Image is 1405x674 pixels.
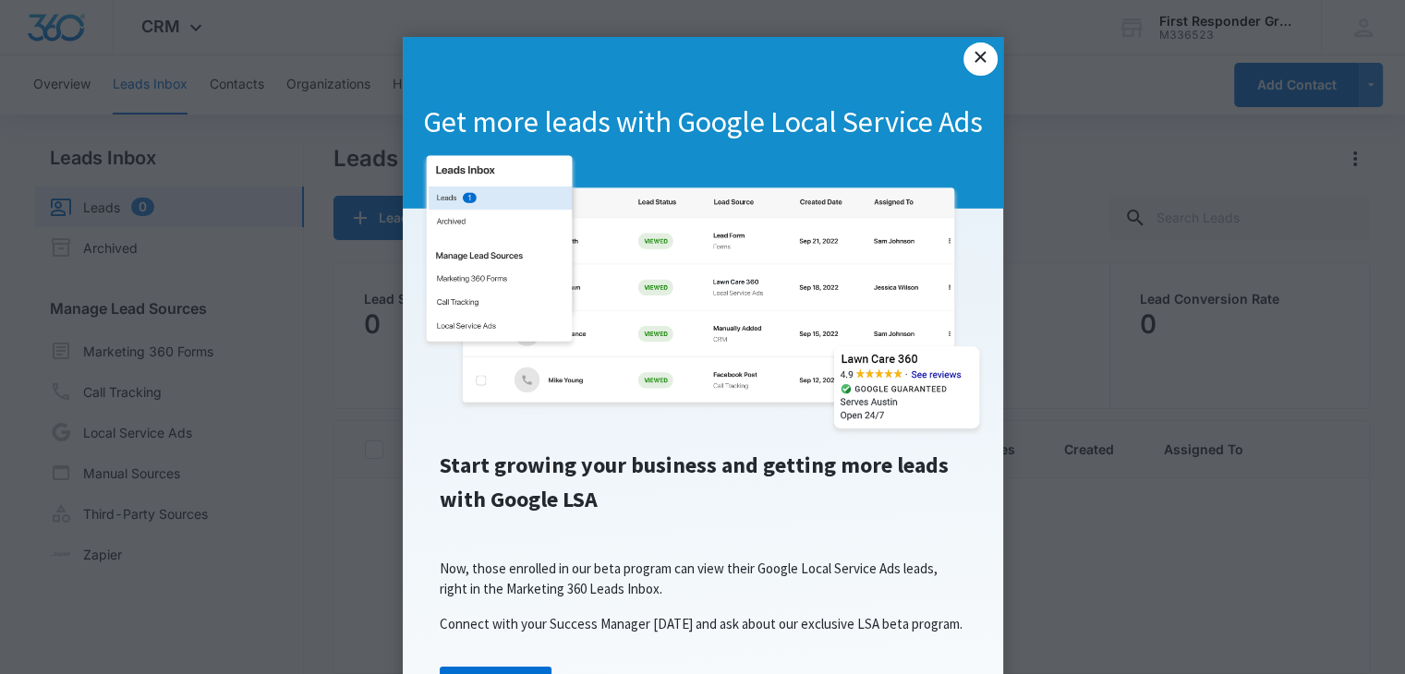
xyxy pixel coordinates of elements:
span: Connect with your Success Manager [DATE] and ask about our exclusive LSA beta program. [440,615,963,632]
a: Close modal [963,42,997,76]
h1: Get more leads with Google Local Service Ads [403,103,1003,142]
p: ​ [421,524,985,544]
span: Now, those enrolled in our beta program can view their Google Local Service Ads leads, right in t... [440,560,938,597]
span: with Google LSA [440,485,598,513]
span: Start growing your business and getting more leads [440,451,949,479]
